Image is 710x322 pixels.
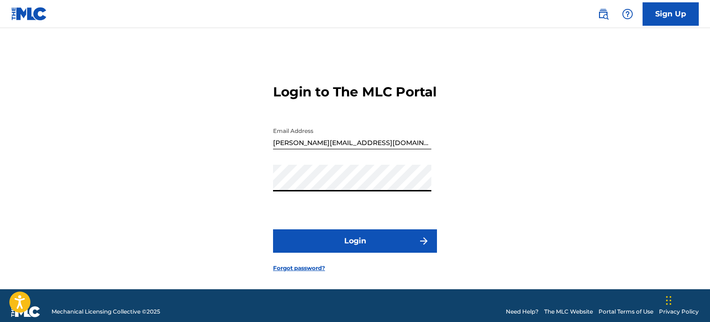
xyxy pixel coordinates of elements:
[52,307,160,316] span: Mechanical Licensing Collective © 2025
[598,8,609,20] img: search
[273,264,325,272] a: Forgot password?
[663,277,710,322] iframe: Chat Widget
[418,235,429,247] img: f7272a7cc735f4ea7f67.svg
[506,307,539,316] a: Need Help?
[659,307,699,316] a: Privacy Policy
[618,5,637,23] div: Help
[622,8,633,20] img: help
[643,2,699,26] a: Sign Up
[666,286,672,315] div: Przeciągnij
[594,5,613,23] a: Public Search
[273,229,437,253] button: Login
[599,307,653,316] a: Portal Terms of Use
[544,307,593,316] a: The MLC Website
[11,306,40,317] img: logo
[663,277,710,322] div: Widżet czatu
[273,84,436,100] h3: Login to The MLC Portal
[11,7,47,21] img: MLC Logo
